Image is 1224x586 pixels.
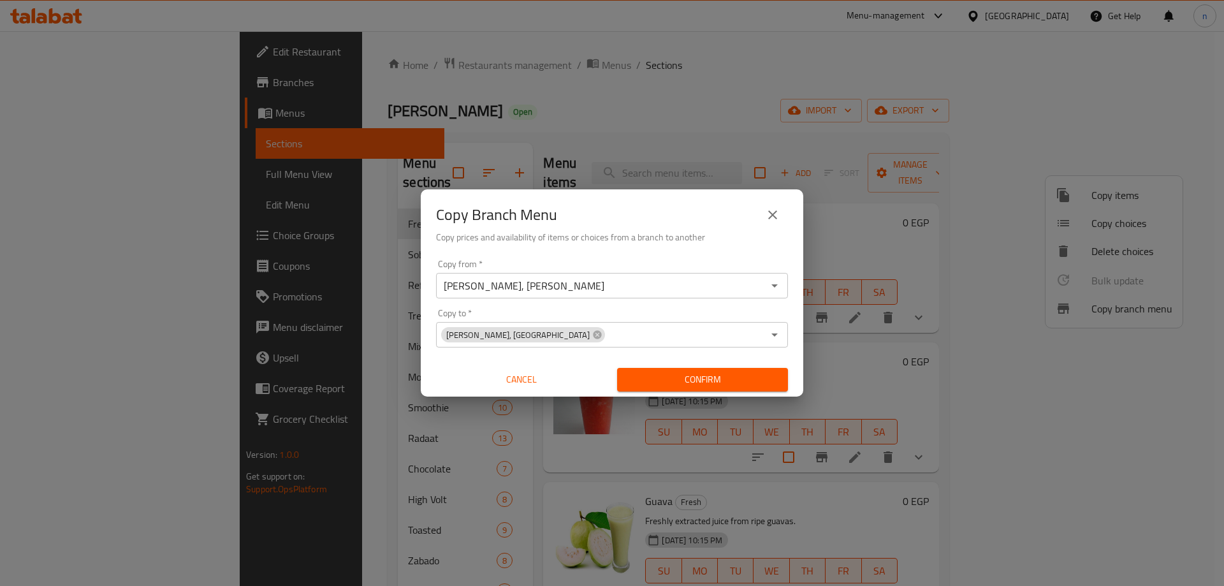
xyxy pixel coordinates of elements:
button: Open [766,277,783,295]
button: Confirm [617,368,788,392]
div: [PERSON_NAME], [GEOGRAPHIC_DATA] [441,327,605,342]
span: Cancel [441,372,602,388]
span: Confirm [627,372,778,388]
h2: Copy Branch Menu [436,205,557,225]
h6: Copy prices and availability of items or choices from a branch to another [436,230,788,244]
span: [PERSON_NAME], [GEOGRAPHIC_DATA] [441,329,595,341]
button: close [757,200,788,230]
button: Cancel [436,368,607,392]
button: Open [766,326,783,344]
